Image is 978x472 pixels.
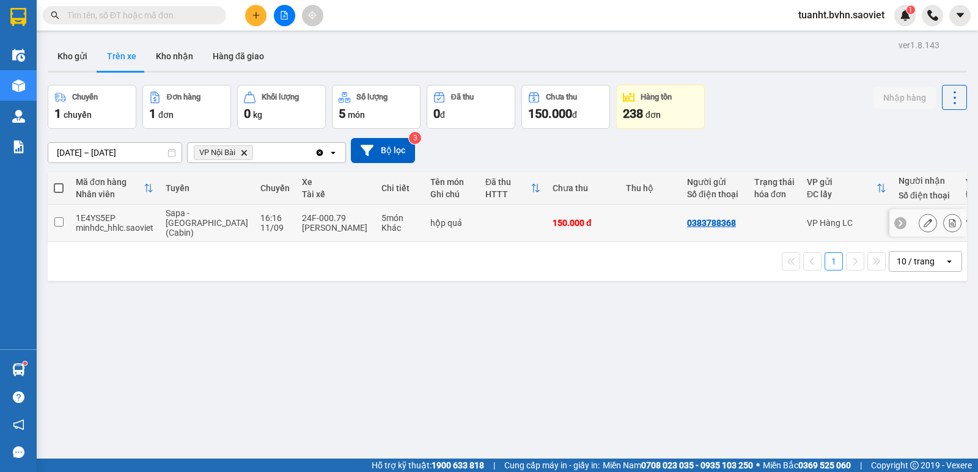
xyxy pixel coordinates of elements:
div: minhdc_hhlc.saoviet [76,223,153,233]
div: VP gửi [807,177,877,187]
div: Đã thu [485,177,531,187]
span: question-circle [13,391,24,403]
sup: 3 [409,132,421,144]
img: solution-icon [12,140,25,153]
span: plus [252,11,260,20]
button: aim [302,5,323,26]
span: 1 [54,106,61,121]
div: Tài xế [302,189,369,199]
div: Nhân viên [76,189,144,199]
span: notification [13,419,24,430]
div: 11/09 [260,223,290,233]
span: 5 [339,106,345,121]
div: Thu hộ [626,183,675,193]
div: Đơn hàng [167,93,200,101]
div: ĐC lấy [807,189,877,199]
span: VP Nội Bài, close by backspace [194,145,253,160]
input: Select a date range. [48,143,182,162]
svg: Delete [240,149,248,156]
div: 16:16 [260,213,290,223]
div: Khác [381,223,418,233]
button: Số lượng5món [332,85,421,129]
span: đ [572,110,577,120]
img: warehouse-icon [12,49,25,62]
div: 0383788368 [687,218,736,228]
th: Toggle SortBy [479,172,546,205]
img: logo-vxr [10,8,26,26]
button: 1 [825,252,843,270]
div: hộp quả [430,218,473,228]
span: Hỗ trợ kỹ thuật: [372,459,484,472]
span: 0 [433,106,440,121]
svg: open [944,256,954,266]
div: Tuyến [166,183,248,193]
input: Selected VP Nội Bài. [256,147,257,159]
span: chuyến [64,110,92,120]
div: 5 món [381,213,418,223]
button: file-add [274,5,295,26]
sup: 1 [906,5,915,14]
span: aim [308,11,317,20]
button: caret-down [949,5,971,26]
span: search [51,11,59,20]
span: tuanht.bvhn.saoviet [789,7,894,23]
div: hóa đơn [754,189,795,199]
button: Đơn hàng1đơn [142,85,231,129]
button: Khối lượng0kg [237,85,326,129]
button: Nhập hàng [873,87,936,109]
button: Hàng tồn238đơn [616,85,705,129]
svg: Clear all [315,148,325,158]
span: | [860,459,862,472]
div: 24F-000.79 [302,213,369,223]
button: plus [245,5,267,26]
span: 1 [908,5,913,14]
strong: 0369 525 060 [798,460,851,470]
span: 238 [623,106,643,121]
button: Kho gửi [48,42,97,71]
img: phone-icon [927,10,938,21]
button: Đã thu0đ [427,85,515,129]
div: Chuyến [72,93,98,101]
div: Tên món [430,177,473,187]
span: message [13,446,24,458]
span: Sapa - [GEOGRAPHIC_DATA] (Cabin) [166,208,248,238]
div: Đã thu [451,93,474,101]
input: Tìm tên, số ĐT hoặc mã đơn [67,9,211,22]
div: Chuyến [260,183,290,193]
div: 1E4YS5EP [76,213,153,223]
span: đơn [645,110,661,120]
div: Khối lượng [262,93,299,101]
div: Chưa thu [546,93,577,101]
span: đơn [158,110,174,120]
span: Cung cấp máy in - giấy in: [504,459,600,472]
span: ⚪️ [756,463,760,468]
span: caret-down [955,10,966,21]
div: 150.000 đ [553,218,614,228]
strong: 1900 633 818 [432,460,484,470]
span: 1 [149,106,156,121]
span: file-add [280,11,289,20]
sup: 1 [23,361,27,365]
div: [PERSON_NAME] [302,223,369,233]
div: Người gửi [687,177,742,187]
button: Kho nhận [146,42,203,71]
button: Trên xe [97,42,146,71]
div: Số lượng [356,93,388,101]
div: Mã đơn hàng [76,177,144,187]
div: Số điện thoại [687,189,742,199]
span: | [493,459,495,472]
button: Chuyến1chuyến [48,85,136,129]
th: Toggle SortBy [801,172,892,205]
button: Hàng đã giao [203,42,274,71]
img: warehouse-icon [12,363,25,376]
div: Số điện thoại [899,191,954,200]
span: đ [440,110,445,120]
th: Toggle SortBy [70,172,160,205]
div: Hàng tồn [641,93,672,101]
strong: 0708 023 035 - 0935 103 250 [641,460,753,470]
div: Người nhận [899,176,954,186]
div: Chưa thu [553,183,614,193]
img: warehouse-icon [12,79,25,92]
span: món [348,110,365,120]
div: Chi tiết [381,183,418,193]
